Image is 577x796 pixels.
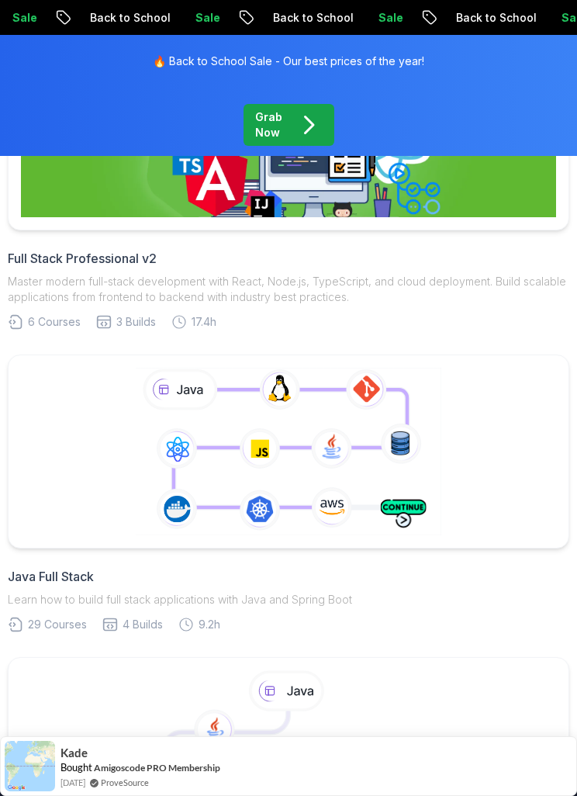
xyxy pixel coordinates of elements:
a: Full Stack Professional v2Full Stack Professional v2Master modern full-stack development with Rea... [8,36,569,330]
span: 3 Builds [116,314,156,330]
p: Sale [365,10,415,26]
p: Back to School [77,10,182,26]
h2: Full Stack Professional v2 [8,249,569,268]
span: 29 Courses [28,617,87,632]
span: Bought [60,761,92,774]
span: Kade [60,746,88,760]
a: Amigoscode PRO Membership [94,761,220,774]
span: [DATE] [60,776,85,789]
p: Grab Now [255,109,283,140]
p: Back to School [443,10,548,26]
span: 4 Builds [123,617,163,632]
p: Sale [182,10,232,26]
span: 9.2h [199,617,220,632]
p: Back to School [260,10,365,26]
a: Java Full StackLearn how to build full stack applications with Java and Spring Boot29 Courses4 Bu... [8,355,569,632]
p: Learn how to build full stack applications with Java and Spring Boot [8,592,569,607]
h2: Java Full Stack [8,567,569,586]
span: 6 Courses [28,314,81,330]
img: provesource social proof notification image [5,741,55,791]
p: Master modern full-stack development with React, Node.js, TypeScript, and cloud deployment. Build... [8,274,569,305]
a: ProveSource [101,776,149,789]
p: 🔥 Back to School Sale - Our best prices of the year! [153,54,424,69]
span: 17.4h [192,314,216,330]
